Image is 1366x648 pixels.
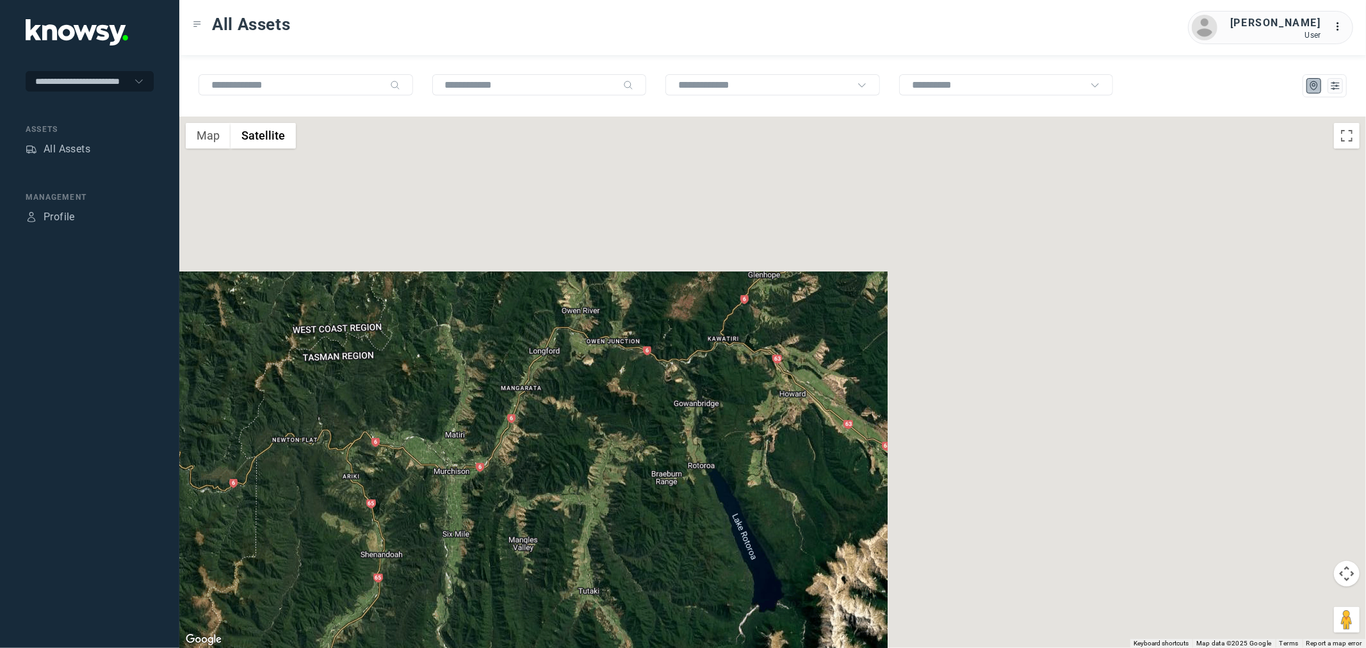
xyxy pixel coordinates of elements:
[390,80,400,90] div: Search
[183,631,225,648] a: Open this area in Google Maps (opens a new window)
[193,20,202,29] div: Toggle Menu
[1230,15,1321,31] div: [PERSON_NAME]
[26,209,75,225] a: ProfileProfile
[183,631,225,648] img: Google
[186,123,231,149] button: Show street map
[44,209,75,225] div: Profile
[1280,640,1299,647] a: Terms (opens in new tab)
[26,124,154,135] div: Assets
[44,142,90,157] div: All Assets
[26,142,90,157] a: AssetsAll Assets
[1306,640,1362,647] a: Report a map error
[1230,31,1321,40] div: User
[212,13,291,36] span: All Assets
[1334,123,1360,149] button: Toggle fullscreen view
[623,80,633,90] div: Search
[1335,22,1347,31] tspan: ...
[231,123,296,149] button: Show satellite imagery
[1334,607,1360,633] button: Drag Pegman onto the map to open Street View
[1192,15,1217,40] img: avatar.png
[1134,639,1189,648] button: Keyboard shortcuts
[1308,80,1320,92] div: Map
[1334,19,1349,35] div: :
[1334,561,1360,587] button: Map camera controls
[26,211,37,223] div: Profile
[1329,80,1341,92] div: List
[1334,19,1349,36] div: :
[26,19,128,45] img: Application Logo
[26,143,37,155] div: Assets
[1196,640,1271,647] span: Map data ©2025 Google
[26,191,154,203] div: Management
